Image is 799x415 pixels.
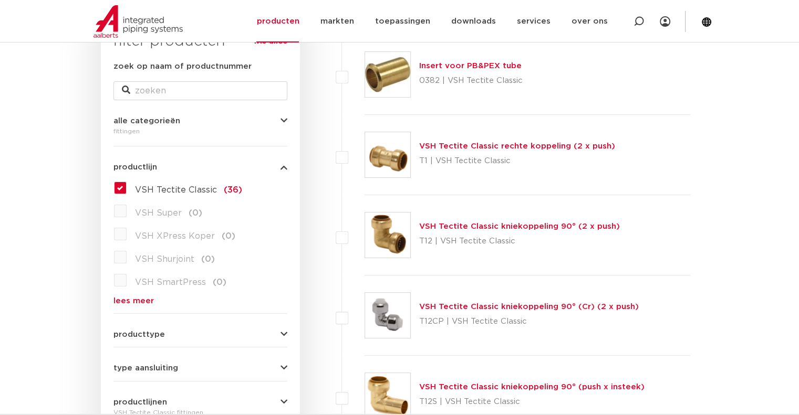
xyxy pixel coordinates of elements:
[365,52,410,97] img: Thumbnail for Insert voor PB&PEX tube
[113,364,287,372] button: type aansluiting
[113,117,287,125] button: alle categorieën
[419,393,645,410] p: T12S | VSH Tectite Classic
[135,255,194,263] span: VSH Shurjoint
[113,364,178,372] span: type aansluiting
[419,303,639,311] a: VSH Tectite Classic kniekoppeling 90° (Cr) (2 x push)
[113,297,287,305] a: lees meer
[419,233,620,250] p: T12 | VSH Tectite Classic
[113,331,287,338] button: producttype
[135,232,215,240] span: VSH XPress Koper
[201,255,215,263] span: (0)
[419,383,645,391] a: VSH Tectite Classic kniekoppeling 90° (push x insteek)
[419,72,523,89] p: 0382 | VSH Tectite Classic
[213,278,226,286] span: (0)
[365,212,410,258] img: Thumbnail for VSH Tectite Classic kniekoppeling 90° (2 x push)
[135,278,206,286] span: VSH SmartPress
[113,398,167,406] span: productlijnen
[113,81,287,100] input: zoeken
[419,222,620,230] a: VSH Tectite Classic kniekoppeling 90° (2 x push)
[189,209,202,217] span: (0)
[113,125,287,137] div: fittingen
[135,186,217,194] span: VSH Tectite Classic
[113,163,287,171] button: productlijn
[419,62,522,70] a: Insert voor PB&PEX tube
[419,142,615,150] a: VSH Tectite Classic rechte koppeling (2 x push)
[113,163,157,171] span: productlijn
[224,186,242,194] span: (36)
[135,209,182,217] span: VSH Super
[113,60,252,73] label: zoek op naam of productnummer
[113,117,180,125] span: alle categorieën
[113,331,165,338] span: producttype
[419,153,615,169] p: T1 | VSH Tectite Classic
[113,398,287,406] button: productlijnen
[365,293,410,338] img: Thumbnail for VSH Tectite Classic kniekoppeling 90° (Cr) (2 x push)
[222,232,235,240] span: (0)
[365,132,410,177] img: Thumbnail for VSH Tectite Classic rechte koppeling (2 x push)
[419,313,639,330] p: T12CP | VSH Tectite Classic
